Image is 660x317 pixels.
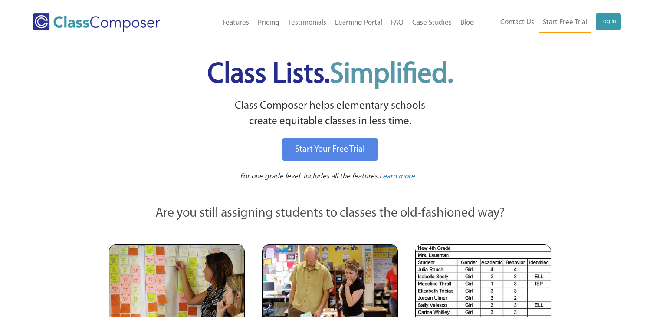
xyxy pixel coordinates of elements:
[539,13,591,33] a: Start Free Trial
[479,13,621,33] nav: Header Menu
[282,138,378,161] a: Start Your Free Trial
[33,13,160,32] img: Class Composer
[379,173,417,180] span: Learn more.
[240,173,379,180] span: For one grade level. Includes all the features.
[387,13,408,33] a: FAQ
[109,204,552,223] p: Are you still assigning students to classes the old-fashioned way?
[496,13,539,32] a: Contact Us
[596,13,621,30] a: Log In
[253,13,284,33] a: Pricing
[188,13,478,33] nav: Header Menu
[207,61,453,89] span: Class Lists.
[284,13,331,33] a: Testimonials
[456,13,479,33] a: Blog
[379,172,417,182] a: Learn more.
[331,13,387,33] a: Learning Portal
[295,145,365,154] span: Start Your Free Trial
[330,61,453,89] span: Simplified.
[108,98,553,130] p: Class Composer helps elementary schools create equitable classes in less time.
[408,13,456,33] a: Case Studies
[218,13,253,33] a: Features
